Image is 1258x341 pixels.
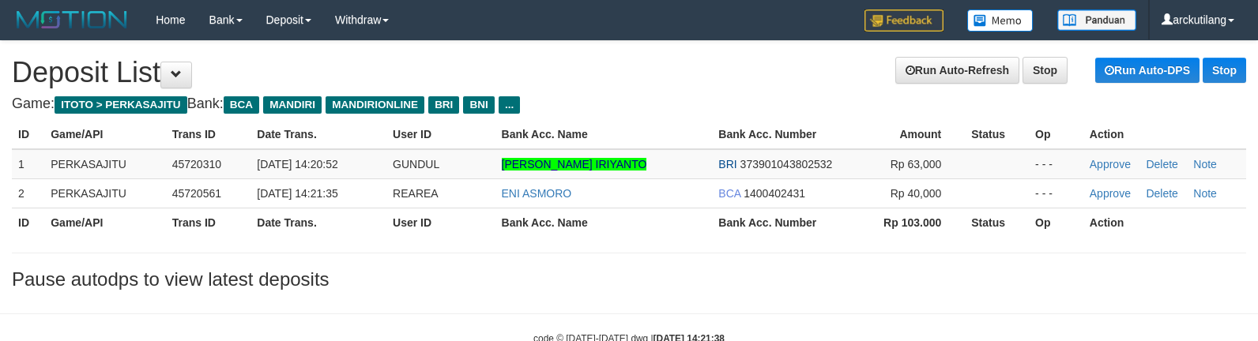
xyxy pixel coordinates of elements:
span: MANDIRI [263,96,322,114]
span: BCA [718,187,740,200]
th: Game/API [44,120,166,149]
span: BRI [718,158,736,170]
th: Op [1029,208,1083,237]
img: panduan.png [1057,9,1136,31]
td: - - - [1029,149,1083,179]
span: BNI [463,96,494,114]
a: Run Auto-DPS [1095,58,1200,83]
td: - - - [1029,178,1083,208]
th: ID [12,120,44,149]
span: BRI [428,96,459,114]
a: Approve [1090,187,1131,200]
th: Status [965,120,1029,149]
a: Stop [1203,58,1246,83]
img: MOTION_logo.png [12,8,132,32]
th: Action [1083,208,1246,237]
th: Op [1029,120,1083,149]
th: Status [965,208,1029,237]
img: Feedback.jpg [864,9,943,32]
a: Run Auto-Refresh [895,57,1019,84]
th: Bank Acc. Number [712,120,857,149]
td: 1 [12,149,44,179]
th: ID [12,208,44,237]
th: User ID [386,120,495,149]
span: 373901043802532 [740,158,833,170]
th: Trans ID [166,120,251,149]
span: ITOTO > PERKASAJITU [55,96,187,114]
span: Rp 40,000 [891,187,942,200]
a: Note [1193,158,1217,170]
th: User ID [386,208,495,237]
th: Rp 103.000 [857,208,965,237]
h4: Game: Bank: [12,96,1246,112]
span: 45720310 [172,158,221,170]
span: [DATE] 14:21:35 [257,187,337,200]
img: Button%20Memo.svg [967,9,1034,32]
a: Approve [1090,158,1131,170]
td: PERKASAJITU [44,149,166,179]
th: Bank Acc. Name [495,208,713,237]
th: Amount [857,120,965,149]
span: ... [499,96,520,114]
a: Delete [1146,187,1177,200]
th: Date Trans. [250,208,386,237]
a: [PERSON_NAME] IRIYANTO [502,158,647,170]
span: BCA [224,96,259,114]
td: PERKASAJITU [44,178,166,208]
span: Rp 63,000 [891,158,942,170]
a: Delete [1146,158,1177,170]
th: Bank Acc. Name [495,120,713,149]
span: REAREA [393,187,439,200]
span: 45720561 [172,187,221,200]
th: Game/API [44,208,166,237]
span: 1400402431 [744,187,805,200]
td: 2 [12,178,44,208]
a: Note [1193,187,1217,200]
a: Stop [1023,57,1068,84]
span: GUNDUL [393,158,439,170]
span: MANDIRIONLINE [326,96,424,114]
th: Date Trans. [250,120,386,149]
th: Action [1083,120,1246,149]
a: ENI ASMORO [502,187,572,200]
h3: Pause autodps to view latest deposits [12,269,1246,290]
th: Bank Acc. Number [712,208,857,237]
th: Trans ID [166,208,251,237]
span: [DATE] 14:20:52 [257,158,337,170]
h1: Deposit List [12,57,1246,88]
